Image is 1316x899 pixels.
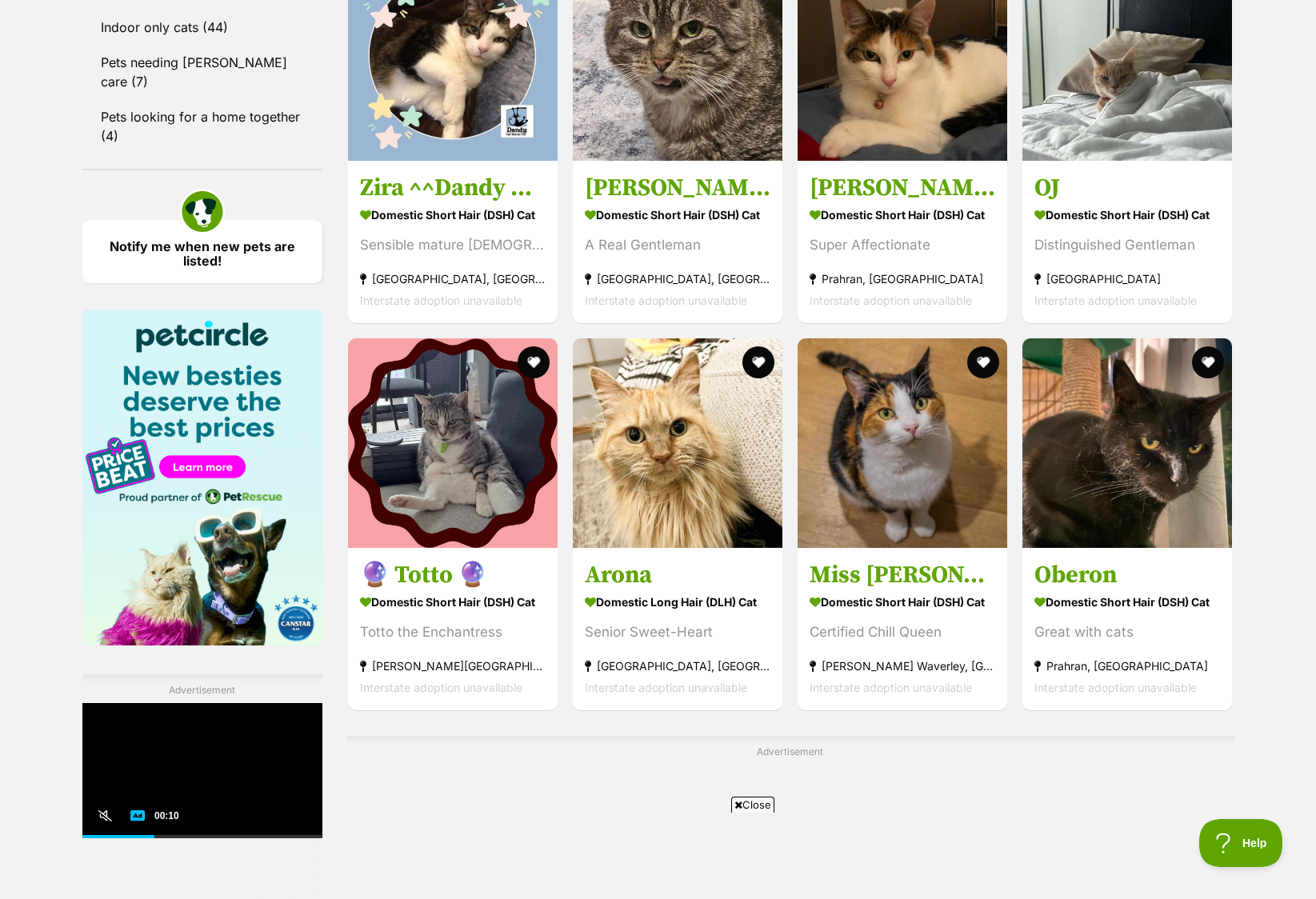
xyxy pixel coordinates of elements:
h3: [PERSON_NAME] [810,173,995,203]
button: favourite [518,346,550,378]
span: Close [731,797,774,813]
iframe: Help Scout Beacon - Open [1199,819,1284,867]
div: Totto the Enchantress [360,621,546,643]
a: Notify me when new pets are listed! [82,220,322,283]
span: Interstate adoption unavailable [360,294,522,307]
a: Pets needing [PERSON_NAME] care (7) [82,46,322,98]
img: Arona - Domestic Long Hair (DLH) Cat [573,338,782,548]
div: Great with cats [1034,621,1220,643]
img: Miss Molly - Domestic Short Hair (DSH) Cat [798,338,1007,548]
h3: 🔮 Totto 🔮 [360,560,546,590]
img: Oberon - Domestic Short Hair (DSH) Cat [1022,338,1232,548]
span: Interstate adoption unavailable [1034,681,1197,694]
strong: [GEOGRAPHIC_DATA] [1034,268,1220,290]
a: Zira ^^Dandy Cat Rescue^^ Domestic Short Hair (DSH) Cat Sensible mature [DEMOGRAPHIC_DATA] [GEOGR... [348,161,558,323]
strong: Domestic Short Hair (DSH) Cat [1034,203,1220,226]
button: favourite [967,346,999,378]
a: [PERSON_NAME] Domestic Short Hair (DSH) Cat Super Affectionate Prahran, [GEOGRAPHIC_DATA] Interst... [798,161,1007,323]
a: OJ Domestic Short Hair (DSH) Cat Distinguished Gentleman [GEOGRAPHIC_DATA] Interstate adoption un... [1022,161,1232,323]
strong: Prahran, [GEOGRAPHIC_DATA] [810,268,995,290]
a: Oberon Domestic Short Hair (DSH) Cat Great with cats Prahran, [GEOGRAPHIC_DATA] Interstate adopti... [1022,548,1232,710]
span: Interstate adoption unavailable [585,681,747,694]
a: Indoor only cats (44) [82,10,322,44]
strong: Domestic Short Hair (DSH) Cat [360,590,546,613]
div: A Real Gentleman [585,234,770,256]
div: Distinguished Gentleman [1034,234,1220,256]
span: Interstate adoption unavailable [810,294,972,307]
strong: Domestic Long Hair (DLH) Cat [585,590,770,613]
iframe: Advertisement [367,819,950,891]
h3: Oberon [1034,560,1220,590]
strong: [GEOGRAPHIC_DATA], [GEOGRAPHIC_DATA] [585,655,770,677]
h3: OJ [1034,173,1220,203]
div: Senior Sweet-Heart [585,621,770,643]
strong: Prahran, [GEOGRAPHIC_DATA] [1034,655,1220,677]
strong: Domestic Short Hair (DSH) Cat [360,203,546,226]
button: favourite [742,346,774,378]
strong: Domestic Short Hair (DSH) Cat [585,203,770,226]
span: Interstate adoption unavailable [360,681,522,694]
div: Sensible mature [DEMOGRAPHIC_DATA] [360,234,546,256]
strong: [GEOGRAPHIC_DATA], [GEOGRAPHIC_DATA] [360,268,546,290]
a: [PERSON_NAME] Domestic Short Hair (DSH) Cat A Real Gentleman [GEOGRAPHIC_DATA], [GEOGRAPHIC_DATA]... [573,161,782,323]
strong: Domestic Short Hair (DSH) Cat [1034,590,1220,613]
img: 🔮 Totto 🔮 - Domestic Short Hair (DSH) Cat [348,338,558,548]
a: 🔮 Totto 🔮 Domestic Short Hair (DSH) Cat Totto the Enchantress [PERSON_NAME][GEOGRAPHIC_DATA], [GE... [348,548,558,710]
strong: [PERSON_NAME][GEOGRAPHIC_DATA], [GEOGRAPHIC_DATA] [360,655,546,677]
strong: [PERSON_NAME] Waverley, [GEOGRAPHIC_DATA] [810,655,995,677]
h3: [PERSON_NAME] [585,173,770,203]
a: Miss [PERSON_NAME] Domestic Short Hair (DSH) Cat Certified Chill Queen [PERSON_NAME] Waverley, [G... [798,548,1007,710]
strong: Domestic Short Hair (DSH) Cat [810,590,995,613]
span: Interstate adoption unavailable [585,294,747,307]
strong: [GEOGRAPHIC_DATA], [GEOGRAPHIC_DATA] [585,268,770,290]
img: Pet Circle promo banner [82,310,322,645]
div: Certified Chill Queen [810,621,995,643]
h3: Miss [PERSON_NAME] [810,560,995,590]
a: Arona Domestic Long Hair (DLH) Cat Senior Sweet-Heart [GEOGRAPHIC_DATA], [GEOGRAPHIC_DATA] Inters... [573,548,782,710]
h3: Arona [585,560,770,590]
a: Pets looking for a home together (4) [82,100,322,153]
div: Super Affectionate [810,234,995,256]
button: favourite [1193,346,1225,378]
h3: Zira ^^Dandy Cat Rescue^^ [360,173,546,203]
span: Interstate adoption unavailable [810,681,972,694]
strong: Domestic Short Hair (DSH) Cat [810,203,995,226]
span: Interstate adoption unavailable [1034,294,1197,307]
